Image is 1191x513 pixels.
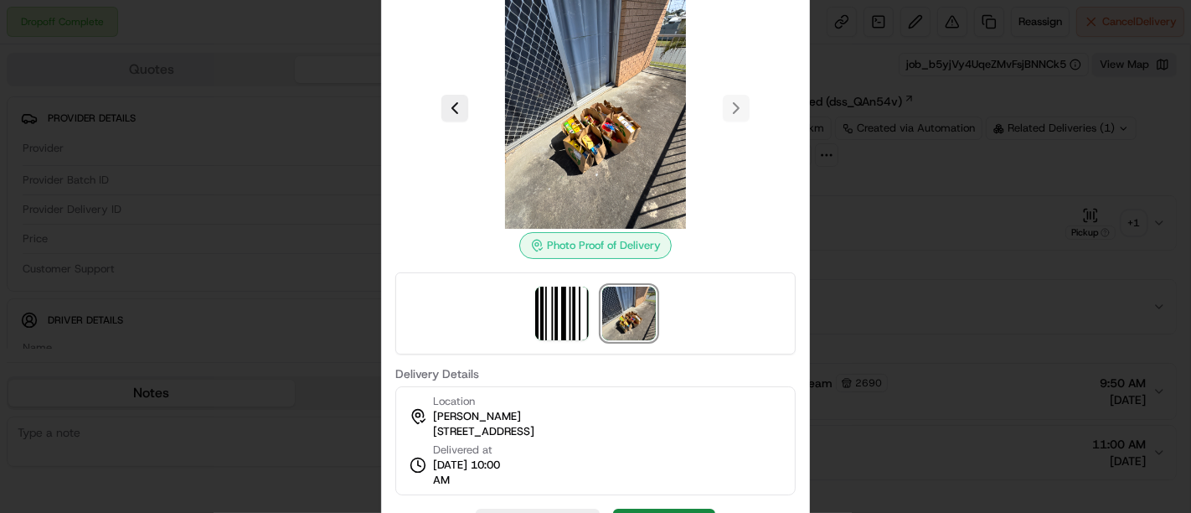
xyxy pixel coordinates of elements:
[535,287,589,340] img: barcode_scan_on_pickup image
[602,287,656,340] img: photo_proof_of_delivery image
[433,443,510,458] span: Delivered at
[433,409,521,424] span: [PERSON_NAME]
[519,232,672,259] div: Photo Proof of Delivery
[395,368,796,380] label: Delivery Details
[433,458,510,488] span: [DATE] 10:00 AM
[433,424,534,439] span: [STREET_ADDRESS]
[433,394,475,409] span: Location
